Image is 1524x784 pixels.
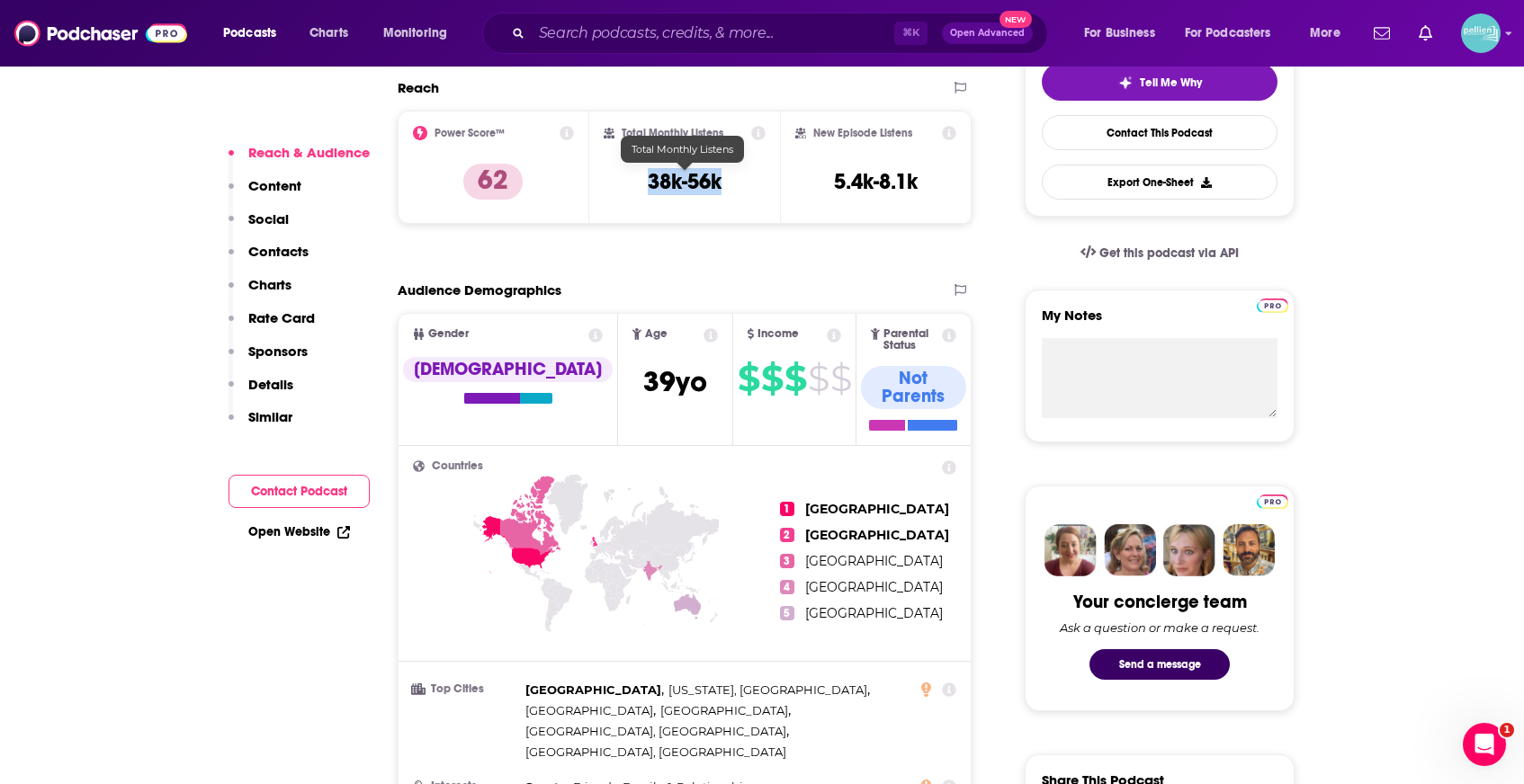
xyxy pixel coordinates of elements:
[632,143,733,156] span: Total Monthly Listens
[1257,298,1288,313] img: Podchaser Pro
[805,527,949,543] span: [GEOGRAPHIC_DATA]
[1071,19,1178,48] button: open menu
[229,177,301,210] button: Content
[1163,524,1215,576] img: Jules Profile
[942,22,1033,44] button: Open AdvancedNew
[463,164,523,200] p: 62
[1185,21,1271,46] span: For Podcasters
[525,744,786,759] span: [GEOGRAPHIC_DATA], [GEOGRAPHIC_DATA]
[645,328,668,340] span: Age
[780,606,794,620] span: 5
[413,683,518,695] h3: Top Cities
[248,408,292,425] p: Similar
[758,328,799,340] span: Income
[805,553,943,569] span: [GEOGRAPHIC_DATA]
[1060,620,1260,635] div: Ask a question or make a request.
[229,144,370,177] button: Reach & Audience
[813,127,912,139] h2: New Episode Listens
[1500,723,1514,737] span: 1
[805,605,943,621] span: [GEOGRAPHIC_DATA]
[1042,307,1277,338] label: My Notes
[229,376,293,409] button: Details
[248,177,301,194] p: Content
[248,144,370,161] p: Reach & Audience
[1073,591,1247,613] div: Your concierge team
[1461,13,1501,53] img: User Profile
[1461,13,1501,53] span: Logged in as JessicaPellien
[1118,76,1133,90] img: tell me why sparkle
[1223,524,1275,576] img: Jon Profile
[660,703,788,717] span: [GEOGRAPHIC_DATA]
[780,502,794,516] span: 1
[211,19,300,48] button: open menu
[805,579,943,595] span: [GEOGRAPHIC_DATA]
[398,281,561,298] h2: Audience Demographics
[1173,19,1297,48] button: open menu
[525,680,664,700] span: ,
[229,276,291,309] button: Charts
[248,276,291,293] p: Charts
[248,210,289,227] p: Social
[1257,494,1288,509] img: Podchaser Pro
[1461,13,1501,53] button: Show profile menu
[1000,11,1032,28] span: New
[805,501,949,517] span: [GEOGRAPHIC_DATA]
[229,243,309,276] button: Contacts
[950,29,1025,38] span: Open Advanced
[229,475,370,508] button: Contact Podcast
[532,19,894,48] input: Search podcasts, credits, & more...
[1042,115,1277,150] a: Contact This Podcast
[229,343,308,376] button: Sponsors
[668,682,867,697] span: [US_STATE], [GEOGRAPHIC_DATA]
[643,364,707,399] span: 39 yo
[1066,231,1253,275] a: Get this podcast via API
[1257,296,1288,313] a: Pro website
[1084,21,1155,46] span: For Business
[1257,492,1288,509] a: Pro website
[1297,19,1363,48] button: open menu
[298,19,359,48] a: Charts
[525,721,789,742] span: ,
[432,460,483,472] span: Countries
[398,79,439,96] h2: Reach
[525,682,661,697] span: [GEOGRAPHIC_DATA]
[660,700,791,721] span: ,
[248,243,309,260] p: Contacts
[248,343,308,360] p: Sponsors
[883,328,939,352] span: Parental Status
[1104,524,1156,576] img: Barbara Profile
[248,376,293,393] p: Details
[1310,21,1340,46] span: More
[525,700,656,721] span: ,
[1367,18,1397,49] a: Show notifications dropdown
[229,210,289,244] button: Social
[499,13,1065,54] div: Search podcasts, credits, & more...
[403,357,613,382] div: [DEMOGRAPHIC_DATA]
[834,168,918,195] h3: 5.4k-8.1k
[371,19,471,48] button: open menu
[780,554,794,568] span: 3
[229,408,292,441] button: Similar
[861,366,966,409] div: Not Parents
[1412,18,1439,49] a: Show notifications dropdown
[648,168,722,195] h3: 38k-56k
[428,328,469,340] span: Gender
[780,580,794,594] span: 4
[761,364,783,393] span: $
[248,524,350,539] a: Open Website
[248,309,315,326] p: Rate Card
[435,127,505,139] h2: Power Score™
[525,703,653,717] span: [GEOGRAPHIC_DATA]
[622,127,723,139] h2: Total Monthly Listens
[1463,723,1506,766] iframe: Intercom live chat
[1140,76,1202,90] span: Tell Me Why
[14,16,187,50] img: Podchaser - Follow, Share and Rate Podcasts
[525,724,786,738] span: [GEOGRAPHIC_DATA], [GEOGRAPHIC_DATA]
[1089,649,1230,680] button: Send a message
[229,309,315,343] button: Rate Card
[738,364,759,393] span: $
[780,528,794,542] span: 2
[383,21,447,46] span: Monitoring
[784,364,806,393] span: $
